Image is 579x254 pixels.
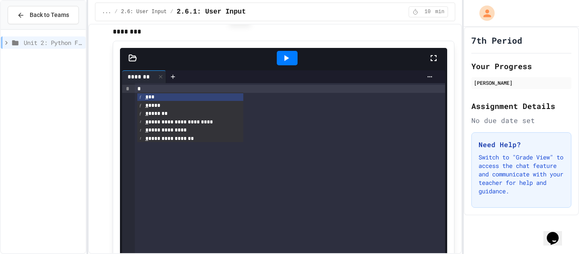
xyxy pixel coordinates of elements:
[30,11,69,20] span: Back to Teams
[121,8,167,15] span: 2.6: User Input
[8,6,79,24] button: Back to Teams
[474,79,569,87] div: [PERSON_NAME]
[421,8,434,15] span: 10
[543,220,571,246] iframe: chat widget
[471,115,571,126] div: No due date set
[471,60,571,72] h2: Your Progress
[102,8,111,15] span: ...
[114,8,117,15] span: /
[137,92,243,142] ul: Completions
[471,100,571,112] h2: Assignment Details
[170,8,173,15] span: /
[471,34,522,46] h1: 7th Period
[177,7,246,17] span: 2.6.1: User Input
[24,38,82,47] span: Unit 2: Python Fundamentals
[479,153,564,195] p: Switch to "Grade View" to access the chat feature and communicate with your teacher for help and ...
[479,140,564,150] h3: Need Help?
[435,8,445,15] span: min
[470,3,497,23] div: My Account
